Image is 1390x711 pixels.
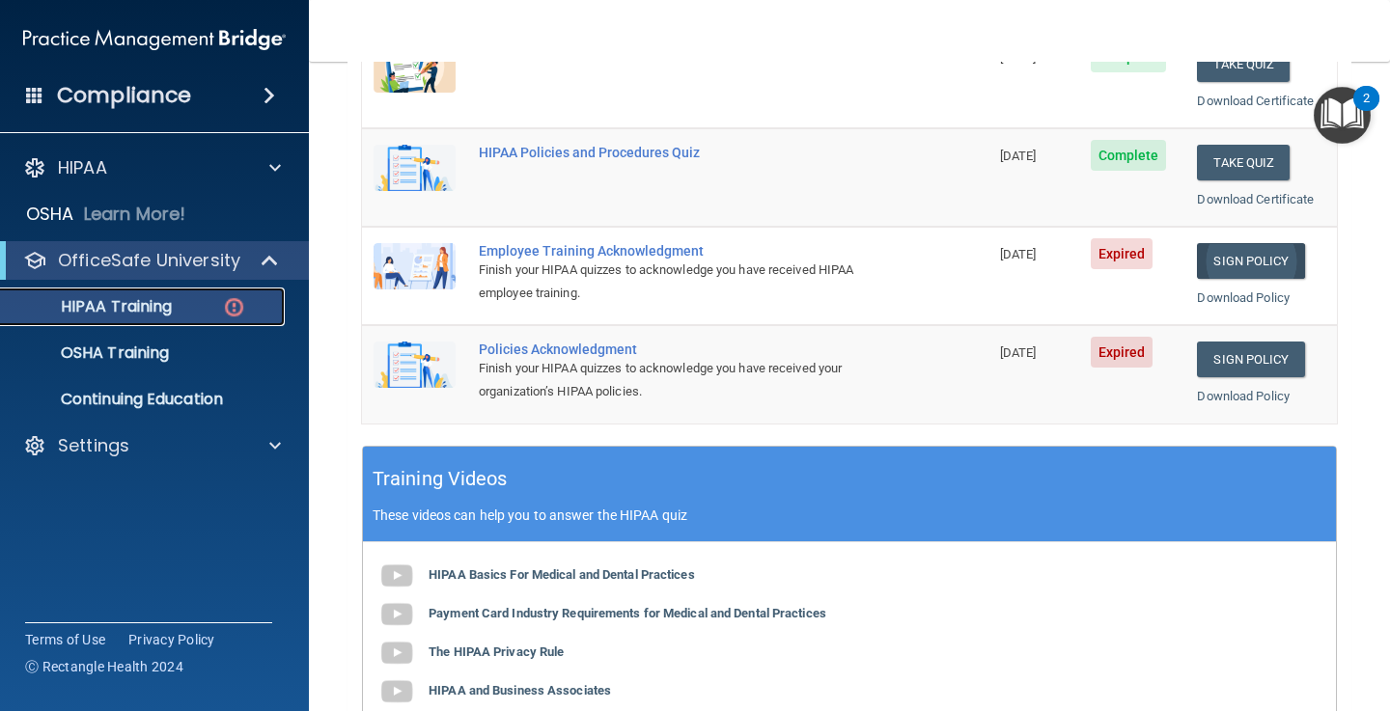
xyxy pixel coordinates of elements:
[1000,345,1037,360] span: [DATE]
[26,203,74,226] p: OSHA
[429,606,826,620] b: Payment Card Industry Requirements for Medical and Dental Practices
[1197,342,1304,377] a: Sign Policy
[1197,290,1290,305] a: Download Policy
[479,259,892,305] div: Finish your HIPAA quizzes to acknowledge you have received HIPAA employee training.
[13,390,276,409] p: Continuing Education
[23,249,280,272] a: OfficeSafe University
[1197,389,1290,403] a: Download Policy
[13,343,169,363] p: OSHA Training
[373,507,1326,523] p: These videos can help you to answer the HIPAA quiz
[429,683,611,697] b: HIPAA and Business Associates
[1000,50,1037,65] span: [DATE]
[1197,94,1314,108] a: Download Certificate
[377,557,416,595] img: gray_youtube_icon.38fcd6cc.png
[429,644,564,659] b: The HIPAA Privacy Rule
[13,297,172,316] p: HIPAA Training
[1197,145,1290,180] button: Take Quiz
[23,156,281,179] a: HIPAA
[1091,238,1154,269] span: Expired
[1197,192,1314,206] a: Download Certificate
[1000,247,1037,261] span: [DATE]
[58,249,240,272] p: OfficeSafe University
[1197,243,1304,279] a: Sign Policy
[23,434,281,457] a: Settings
[57,82,191,109] h4: Compliance
[1000,149,1037,163] span: [DATE]
[479,342,892,357] div: Policies Acknowledgment
[25,630,105,649] a: Terms of Use
[25,657,183,676] span: Ⓒ Rectangle Health 2024
[1091,140,1167,171] span: Complete
[58,434,129,457] p: Settings
[58,156,107,179] p: HIPAA
[373,462,508,496] h5: Training Videos
[1363,98,1370,123] div: 2
[1091,337,1154,368] span: Expired
[479,357,892,403] div: Finish your HIPAA quizzes to acknowledge you have received your organization’s HIPAA policies.
[377,595,416,634] img: gray_youtube_icon.38fcd6cc.png
[84,203,186,226] p: Learn More!
[479,145,892,160] div: HIPAA Policies and Procedures Quiz
[377,634,416,672] img: gray_youtube_icon.38fcd6cc.png
[222,295,246,319] img: danger-circle.6113f641.png
[1197,46,1290,82] button: Take Quiz
[1314,87,1371,144] button: Open Resource Center, 2 new notifications
[23,20,286,59] img: PMB logo
[479,243,892,259] div: Employee Training Acknowledgment
[429,567,695,582] b: HIPAA Basics For Medical and Dental Practices
[377,672,416,711] img: gray_youtube_icon.38fcd6cc.png
[128,630,215,649] a: Privacy Policy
